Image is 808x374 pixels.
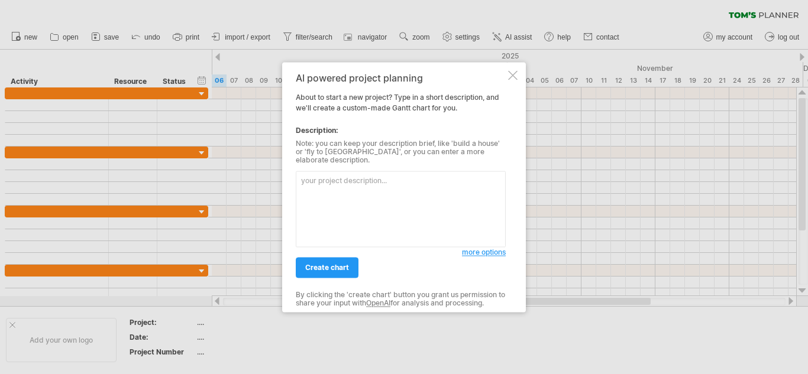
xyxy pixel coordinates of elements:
[296,291,506,308] div: By clicking the 'create chart' button you grant us permission to share your input with for analys...
[296,73,506,301] div: About to start a new project? Type in a short description, and we'll create a custom-made Gantt c...
[296,257,358,278] a: create chart
[462,248,506,256] span: more options
[296,139,506,165] div: Note: you can keep your description brief, like 'build a house' or 'fly to [GEOGRAPHIC_DATA]', or...
[305,263,349,272] span: create chart
[296,73,506,83] div: AI powered project planning
[366,299,390,308] a: OpenAI
[296,125,506,136] div: Description:
[462,247,506,258] a: more options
